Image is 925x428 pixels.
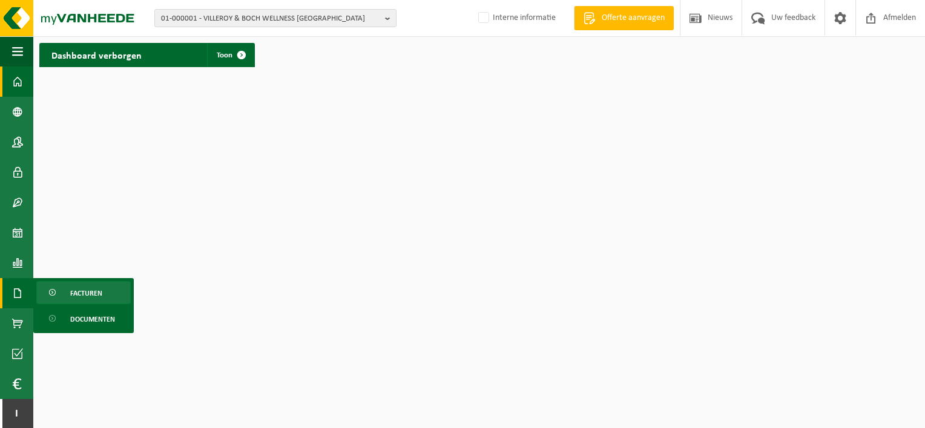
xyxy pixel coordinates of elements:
[36,307,131,330] a: Documenten
[599,12,668,24] span: Offerte aanvragen
[154,9,397,27] button: 01-000001 - VILLEROY & BOCH WELLNESS [GEOGRAPHIC_DATA]
[217,51,232,59] span: Toon
[70,282,102,305] span: Facturen
[207,43,254,67] a: Toon
[36,281,131,304] a: Facturen
[574,6,674,30] a: Offerte aanvragen
[161,10,380,28] span: 01-000001 - VILLEROY & BOCH WELLNESS [GEOGRAPHIC_DATA]
[476,9,556,27] label: Interne informatie
[39,43,154,66] h2: Dashboard verborgen
[70,308,115,331] span: Documenten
